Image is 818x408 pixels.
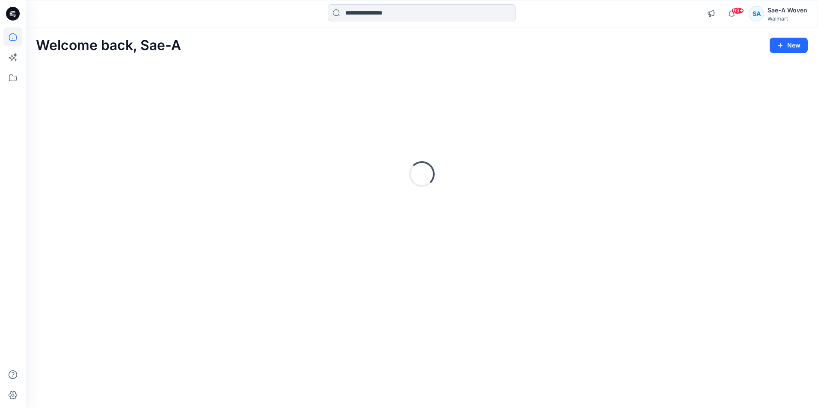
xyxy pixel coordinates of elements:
[770,38,808,53] button: New
[36,38,181,53] h2: Welcome back, Sae-A
[731,7,744,14] span: 99+
[749,6,764,21] div: SA
[768,15,807,22] div: Walmart
[768,5,807,15] div: Sae-A Woven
